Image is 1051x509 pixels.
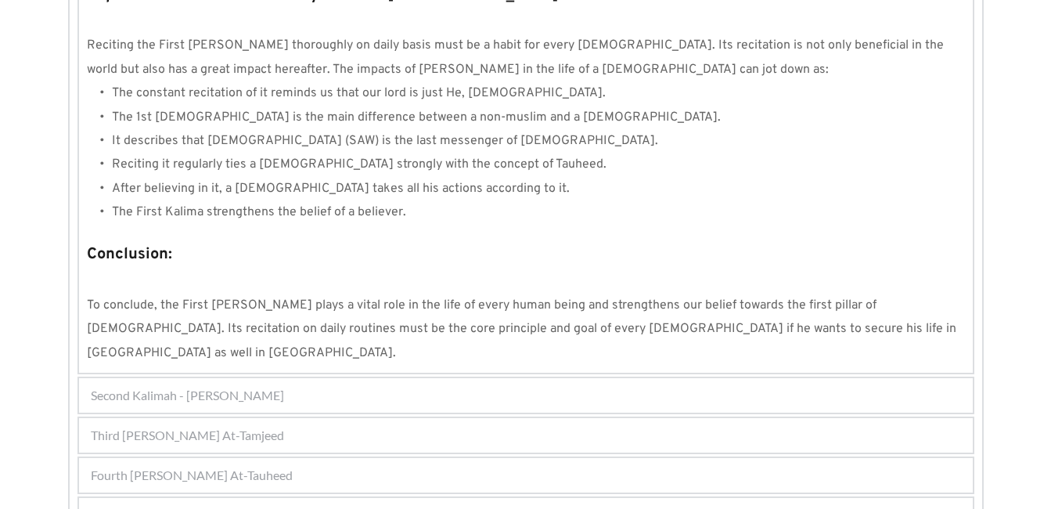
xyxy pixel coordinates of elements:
[112,133,658,149] span: It describes that [DEMOGRAPHIC_DATA] (SAW) is the last messenger of [DEMOGRAPHIC_DATA].
[91,426,284,445] span: Third [PERSON_NAME] At-Tamjeed
[112,157,606,172] span: Reciting it regularly ties a [DEMOGRAPHIC_DATA] strongly with the concept of Tauheed.
[87,298,959,361] span: To conclude, the First [PERSON_NAME] plays a vital role in the life of every human being and stre...
[112,85,606,101] span: The constant recitation of it reminds us that our lord is just He, [DEMOGRAPHIC_DATA].
[87,38,947,77] span: Reciting the First [PERSON_NAME] thoroughly on daily basis must be a habit for every [DEMOGRAPHIC...
[91,466,293,485] span: Fourth [PERSON_NAME] At-Tauheed
[112,181,570,197] span: After believing in it, a [DEMOGRAPHIC_DATA] takes all his actions according to it.
[91,386,284,405] span: Second Kalimah - [PERSON_NAME]
[87,244,172,265] strong: Conclusion:
[112,204,406,220] span: The First Kalima strengthens the belief of a believer.
[112,110,721,125] span: The 1st [DEMOGRAPHIC_DATA] is the main difference between a non-muslim and a [DEMOGRAPHIC_DATA].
